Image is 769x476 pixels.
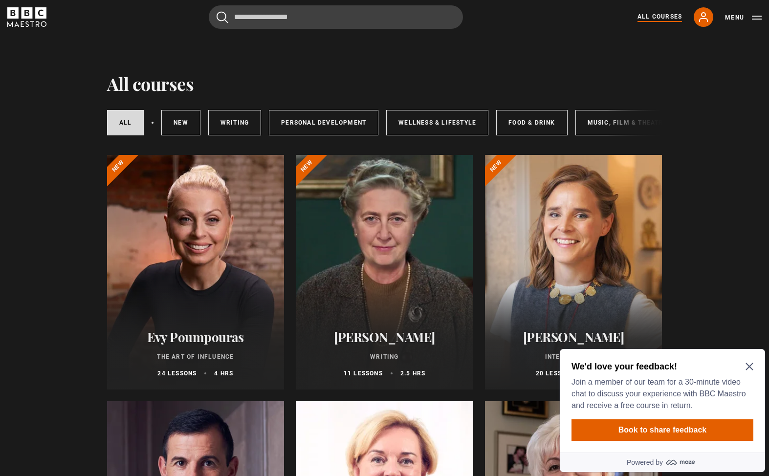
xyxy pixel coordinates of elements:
[107,155,285,389] a: Evy Poumpouras The Art of Influence 24 lessons 4 hrs New
[485,155,662,389] a: [PERSON_NAME] Interior Design 20 lessons 4 hrs New
[16,31,194,66] p: Join a member of our team for a 30-minute video chat to discuss your experience with BBC Maestro ...
[308,329,461,345] h2: [PERSON_NAME]
[497,352,651,361] p: Interior Design
[119,329,273,345] h2: Evy Poumpouras
[217,11,228,23] button: Submit the search query
[161,110,200,135] a: New
[536,369,575,378] p: 20 lessons
[4,108,209,127] a: Powered by maze
[107,73,194,94] h1: All courses
[157,369,197,378] p: 24 lessons
[16,16,194,27] h2: We'd love your feedback!
[344,369,383,378] p: 11 lessons
[308,352,461,361] p: Writing
[496,110,567,135] a: Food & Drink
[725,13,762,22] button: Toggle navigation
[190,18,198,25] button: Close Maze Prompt
[637,12,682,22] a: All Courses
[209,5,463,29] input: Search
[214,369,233,378] p: 4 hrs
[296,155,473,389] a: [PERSON_NAME] Writing 11 lessons 2.5 hrs New
[208,110,261,135] a: Writing
[4,4,209,127] div: Optional study invitation
[575,110,680,135] a: Music, Film & Theatre
[107,110,144,135] a: All
[269,110,378,135] a: Personal Development
[16,74,198,96] button: Book to share feedback
[497,329,651,345] h2: [PERSON_NAME]
[386,110,488,135] a: Wellness & Lifestyle
[119,352,273,361] p: The Art of Influence
[7,7,46,27] svg: BBC Maestro
[400,369,425,378] p: 2.5 hrs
